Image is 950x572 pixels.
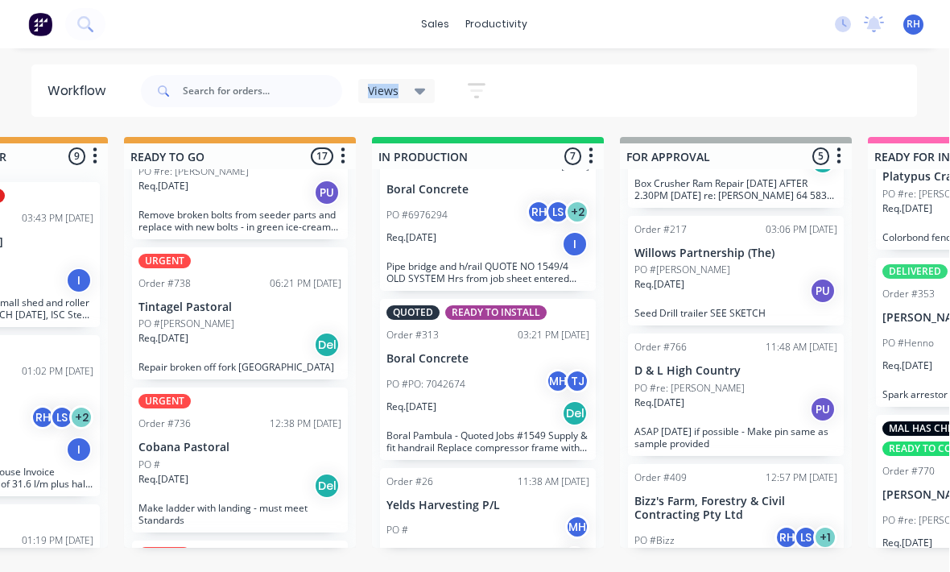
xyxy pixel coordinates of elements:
[387,260,590,284] p: Pipe bridge and h/rail QUOTE NO 1549/4 OLD SYSTEM Hrs from job sheet entered manually but not mat...
[67,437,93,462] div: I
[139,209,342,233] p: Remove broken bolts from seeder parts and replace with new bolts - in green ice-cream container o...
[635,177,838,201] p: Box Crusher Ram Repair [DATE] AFTER 2.30PM [DATE] re: [PERSON_NAME] 64 583 867
[387,377,466,392] p: PO #PO: 7042674
[635,222,688,237] div: Order #217
[139,276,192,291] div: Order #738
[387,523,409,537] p: PO #
[635,340,688,354] div: Order #766
[635,425,838,450] p: ASAP [DATE] if possible - Make pin same as sample provided
[635,307,838,319] p: Seed Drill trailer SEE SKETCH
[635,381,746,396] p: PO #re: [PERSON_NAME]
[48,81,114,101] div: Workflow
[139,254,192,268] div: URGENT
[70,405,94,429] div: + 2
[566,515,590,539] div: MH
[563,400,589,426] div: Del
[387,208,448,222] p: PO #6976294
[67,267,93,293] div: I
[795,525,819,549] div: LS
[811,396,836,422] div: PU
[446,305,547,320] div: READY TO INSTALL
[315,473,341,499] div: Del
[527,200,551,224] div: RH
[563,231,589,257] div: I
[766,340,838,354] div: 11:48 AM [DATE]
[814,525,838,549] div: + 1
[387,328,440,342] div: Order #313
[139,417,192,431] div: Order #736
[518,328,590,342] div: 03:21 PM [DATE]
[635,396,685,410] p: Req. [DATE]
[387,400,437,414] p: Req. [DATE]
[51,405,75,429] div: LS
[518,475,590,489] div: 11:38 AM [DATE]
[139,317,235,331] p: PO #[PERSON_NAME]
[184,75,343,107] input: Search for orders...
[23,211,94,226] div: 03:43 PM [DATE]
[23,364,94,379] div: 01:02 PM [DATE]
[775,525,799,549] div: RH
[883,359,933,373] p: Req. [DATE]
[766,222,838,237] div: 03:06 PM [DATE]
[139,472,189,487] p: Req. [DATE]
[139,301,342,314] p: Tintagel Pastoral
[566,369,590,393] div: TJ
[458,12,536,36] div: productivity
[883,264,948,279] div: DELIVERED
[635,247,838,260] p: Willows Partnership (The)
[369,82,399,99] span: Views
[31,405,56,429] div: RH
[139,164,250,179] p: PO #re: [PERSON_NAME]
[271,417,342,431] div: 12:38 PM [DATE]
[635,277,685,292] p: Req. [DATE]
[139,394,192,408] div: URGENT
[387,230,437,245] p: Req. [DATE]
[387,545,437,560] p: Req. [DATE]
[387,183,590,197] p: Boral Concrete
[139,179,189,193] p: Req. [DATE]
[315,332,341,358] div: Del
[883,336,935,350] p: PO #Henno
[811,278,836,304] div: PU
[883,464,936,479] div: Order #770
[883,536,933,550] p: Req. [DATE]
[139,441,342,454] p: Cobana Pastoral
[907,17,921,31] span: RH
[381,130,597,291] div: Order #22005:33 PM [DATE]Boral ConcretePO #6976294RHLS+2Req.[DATE]IPipe bridge and h/rail QUOTE N...
[387,475,434,489] div: Order #26
[635,495,838,522] p: Bizz's Farm, Forestry & Civil Contracting Pty Ltd
[29,12,53,36] img: Factory
[563,546,589,572] div: PU
[635,364,838,378] p: D & L High Country
[766,470,838,485] div: 12:57 PM [DATE]
[133,247,349,380] div: URGENTOrder #73806:21 PM [DATE]Tintagel PastoralPO #[PERSON_NAME]Req.[DATE]DelRepair broken off f...
[387,429,590,454] p: Boral Pambula - Quoted Jobs #1549 Supply & fit handrail Replace compressor frame with hinged mesh...
[271,276,342,291] div: 06:21 PM [DATE]
[139,547,192,562] div: URGENT
[139,331,189,346] p: Req. [DATE]
[414,12,458,36] div: sales
[566,200,590,224] div: + 2
[387,499,590,512] p: Yelds Harvesting P/L
[635,533,675,548] p: PO #Bizz
[133,388,349,533] div: URGENTOrder #73612:38 PM [DATE]Cobana PastoralPO #Req.[DATE]DelMake ladder with landing - must me...
[139,502,342,526] p: Make ladder with landing - must meet Standards
[629,216,845,326] div: Order #21703:06 PM [DATE]Willows Partnership (The)PO #[PERSON_NAME]Req.[DATE]PUSeed Drill trailer...
[635,470,688,485] div: Order #409
[635,263,731,277] p: PO #[PERSON_NAME]
[547,369,571,393] div: MH
[381,299,597,460] div: QUOTEDREADY TO INSTALLOrder #31303:21 PM [DATE]Boral ConcretePO #PO: 7042674MHTJReq.[DATE]DelBora...
[23,533,94,548] div: 01:19 PM [DATE]
[883,287,936,301] div: Order #353
[387,352,590,366] p: Boral Concrete
[629,334,845,456] div: Order #76611:48 AM [DATE]D & L High CountryPO #re: [PERSON_NAME]Req.[DATE]PUASAP [DATE] if possib...
[387,305,440,320] div: QUOTED
[315,180,341,205] div: PU
[139,361,342,373] p: Repair broken off fork [GEOGRAPHIC_DATA]
[883,201,933,216] p: Req. [DATE]
[139,458,161,472] p: PO #
[547,200,571,224] div: LS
